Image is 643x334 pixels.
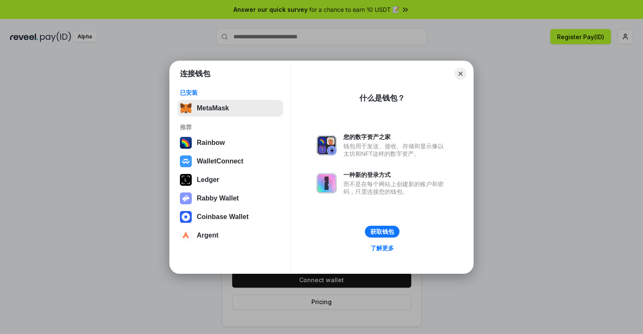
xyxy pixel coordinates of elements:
button: Coinbase Wallet [177,208,283,225]
button: MetaMask [177,100,283,117]
button: 获取钱包 [365,226,399,238]
h1: 连接钱包 [180,69,210,79]
div: 了解更多 [370,244,394,252]
div: 推荐 [180,123,281,131]
button: Close [455,68,466,80]
div: Ledger [197,176,219,184]
div: Rabby Wallet [197,195,239,202]
img: svg+xml,%3Csvg%20width%3D%22120%22%20height%3D%22120%22%20viewBox%3D%220%200%20120%20120%22%20fil... [180,137,192,149]
div: 一种新的登录方式 [343,171,448,179]
div: 您的数字资产之家 [343,133,448,141]
div: WalletConnect [197,158,244,165]
div: MetaMask [197,104,229,112]
img: svg+xml,%3Csvg%20xmlns%3D%22http%3A%2F%2Fwww.w3.org%2F2000%2Fsvg%22%20fill%3D%22none%22%20viewBox... [316,135,337,155]
button: Argent [177,227,283,244]
button: Rabby Wallet [177,190,283,207]
img: svg+xml,%3Csvg%20xmlns%3D%22http%3A%2F%2Fwww.w3.org%2F2000%2Fsvg%22%20width%3D%2228%22%20height%3... [180,174,192,186]
div: 已安装 [180,89,281,96]
div: Argent [197,232,219,239]
img: svg+xml,%3Csvg%20width%3D%2228%22%20height%3D%2228%22%20viewBox%3D%220%200%2028%2028%22%20fill%3D... [180,155,192,167]
div: Coinbase Wallet [197,213,249,221]
div: 而不是在每个网站上创建新的账户和密码，只需连接您的钱包。 [343,180,448,195]
img: svg+xml,%3Csvg%20fill%3D%22none%22%20height%3D%2233%22%20viewBox%3D%220%200%2035%2033%22%20width%... [180,102,192,114]
a: 了解更多 [365,243,399,254]
div: 获取钱包 [370,228,394,235]
div: 钱包用于发送、接收、存储和显示像以太坊和NFT这样的数字资产。 [343,142,448,158]
div: 什么是钱包？ [359,93,405,103]
button: WalletConnect [177,153,283,170]
img: svg+xml,%3Csvg%20width%3D%2228%22%20height%3D%2228%22%20viewBox%3D%220%200%2028%2028%22%20fill%3D... [180,230,192,241]
button: Rainbow [177,134,283,151]
img: svg+xml,%3Csvg%20xmlns%3D%22http%3A%2F%2Fwww.w3.org%2F2000%2Fsvg%22%20fill%3D%22none%22%20viewBox... [180,192,192,204]
img: svg+xml,%3Csvg%20xmlns%3D%22http%3A%2F%2Fwww.w3.org%2F2000%2Fsvg%22%20fill%3D%22none%22%20viewBox... [316,173,337,193]
div: Rainbow [197,139,225,147]
button: Ledger [177,171,283,188]
img: svg+xml,%3Csvg%20width%3D%2228%22%20height%3D%2228%22%20viewBox%3D%220%200%2028%2028%22%20fill%3D... [180,211,192,223]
